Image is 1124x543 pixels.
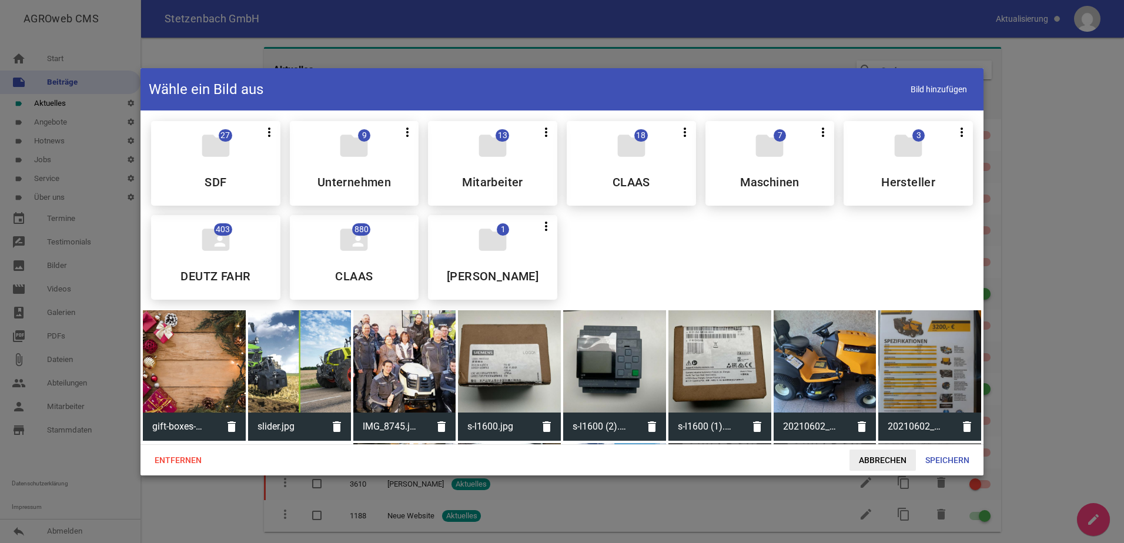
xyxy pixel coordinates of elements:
[878,411,953,442] span: 20210602_120006.jpg
[535,215,557,236] button: more_vert
[476,223,509,256] i: folder
[848,413,876,441] i: delete
[668,411,743,442] span: s-l1600 (1).jpg
[674,121,696,142] button: more_vert
[902,77,975,101] span: Bild hinzufügen
[539,219,553,233] i: more_vert
[335,270,373,282] h5: CLAAS
[912,129,925,142] span: 3
[812,121,834,142] button: more_vert
[567,121,696,206] div: CLAAS
[358,129,370,142] span: 9
[143,411,218,442] span: gift-boxes-with-green-branches-table.jpg
[881,176,935,188] h5: Hersteller
[774,129,786,142] span: 7
[563,411,638,442] span: s-l1600 (2).jpg
[248,411,323,442] span: slider.jpg
[753,129,786,162] i: folder
[149,80,263,99] h4: Wähle ein Bild aus
[337,223,370,256] i: folder_shared
[219,129,232,142] span: 27
[427,413,456,441] i: delete
[743,413,771,441] i: delete
[705,121,835,206] div: Maschinen
[816,125,830,139] i: more_vert
[145,450,211,471] span: Entfernen
[317,176,391,188] h5: Unternehmen
[615,129,648,162] i: folder
[849,450,916,471] span: Abbrechen
[180,270,250,282] h5: DEUTZ FAHR
[844,121,973,206] div: Hersteller
[678,125,692,139] i: more_vert
[462,176,523,188] h5: Mitarbeiter
[337,129,370,162] i: folder
[290,215,419,300] div: CLAAS
[476,129,509,162] i: folder
[951,121,973,142] button: more_vert
[496,129,509,142] span: 13
[428,121,557,206] div: Mitarbeiter
[400,125,414,139] i: more_vert
[205,176,226,188] h5: SDF
[258,121,280,142] button: more_vert
[539,125,553,139] i: more_vert
[199,129,232,162] i: folder
[740,176,799,188] h5: Maschinen
[214,223,232,236] span: 403
[613,176,650,188] h5: CLAAS
[428,215,557,300] div: MASSEY FERGUSON
[774,411,848,442] span: 20210602_115959.jpg
[916,450,979,471] span: Speichern
[535,121,557,142] button: more_vert
[353,411,428,442] span: IMG_8745.jpg
[447,270,538,282] h5: [PERSON_NAME]
[323,413,351,441] i: delete
[892,129,925,162] i: folder
[638,413,666,441] i: delete
[533,413,561,441] i: delete
[151,121,280,206] div: SDF
[458,411,533,442] span: s-l1600.jpg
[151,215,280,300] div: DEUTZ FAHR
[953,413,981,441] i: delete
[199,223,232,256] i: folder_shared
[955,125,969,139] i: more_vert
[634,129,648,142] span: 18
[396,121,419,142] button: more_vert
[290,121,419,206] div: Unternehmen
[497,223,509,236] span: 1
[352,223,370,236] span: 880
[262,125,276,139] i: more_vert
[218,413,246,441] i: delete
